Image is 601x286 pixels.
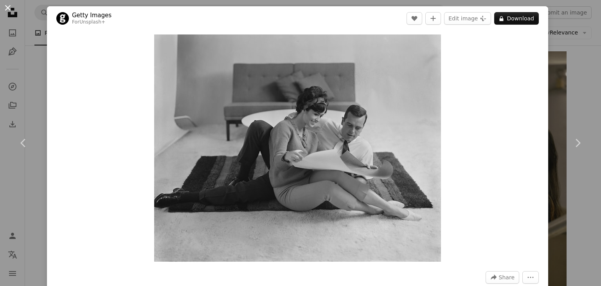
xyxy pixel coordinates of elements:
button: Share this image [486,271,519,284]
button: Like [407,12,422,25]
div: For [72,19,112,25]
a: Next [554,105,601,181]
button: More Actions [522,271,539,284]
button: Download [494,12,539,25]
button: Add to Collection [425,12,441,25]
a: Getty Images [72,11,112,19]
img: a man and a woman sitting on the floor [154,34,441,262]
button: Edit image [444,12,491,25]
span: Share [499,272,515,283]
button: Zoom in on this image [154,34,441,262]
a: Unsplash+ [79,19,105,25]
img: Go to Getty Images's profile [56,12,69,25]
